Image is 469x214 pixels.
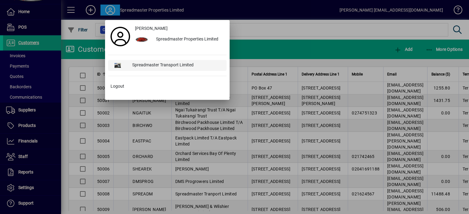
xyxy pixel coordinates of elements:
span: Logout [111,83,124,89]
button: Spreadmaster Transport Limited [108,60,227,71]
button: Spreadmaster Properties Limited [133,34,227,45]
div: Spreadmaster Transport Limited [127,60,227,71]
span: [PERSON_NAME] [135,25,168,32]
a: Profile [108,31,133,42]
a: [PERSON_NAME] [133,23,227,34]
button: Logout [108,81,227,92]
div: Spreadmaster Properties Limited [151,34,227,45]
